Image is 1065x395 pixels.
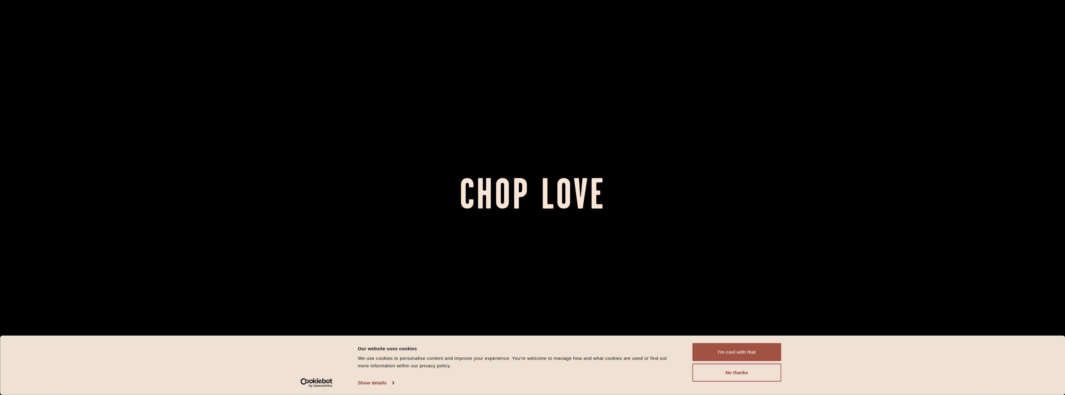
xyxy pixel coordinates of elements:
div: We use cookies to personalise content and improve your experience. You're welcome to manage how a... [358,355,678,370]
button: No thanks [692,364,781,382]
a: Usercentrics Cookiebot - opens in a new window [289,378,344,388]
a: Show details [358,378,394,388]
div: Our website uses cookies [358,345,678,352]
button: I'm cool with that [692,343,781,361]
